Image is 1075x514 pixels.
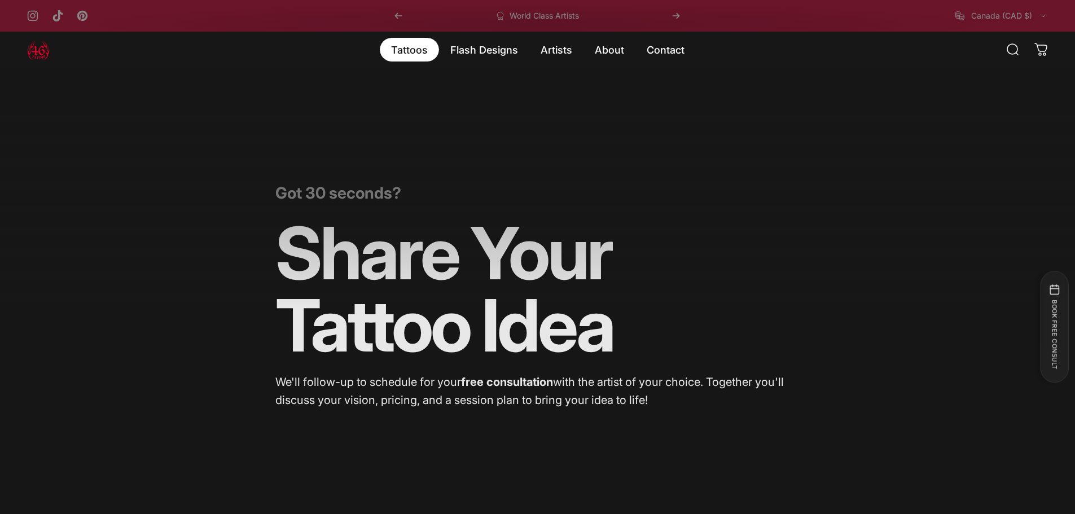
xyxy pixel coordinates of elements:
summary: About [583,38,635,61]
a: 0 items [1029,37,1054,62]
nav: Primary [380,38,696,61]
a: Contact [635,38,696,61]
summary: Tattoos [380,38,439,61]
summary: Flash Designs [439,38,529,61]
summary: Artists [529,38,583,61]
